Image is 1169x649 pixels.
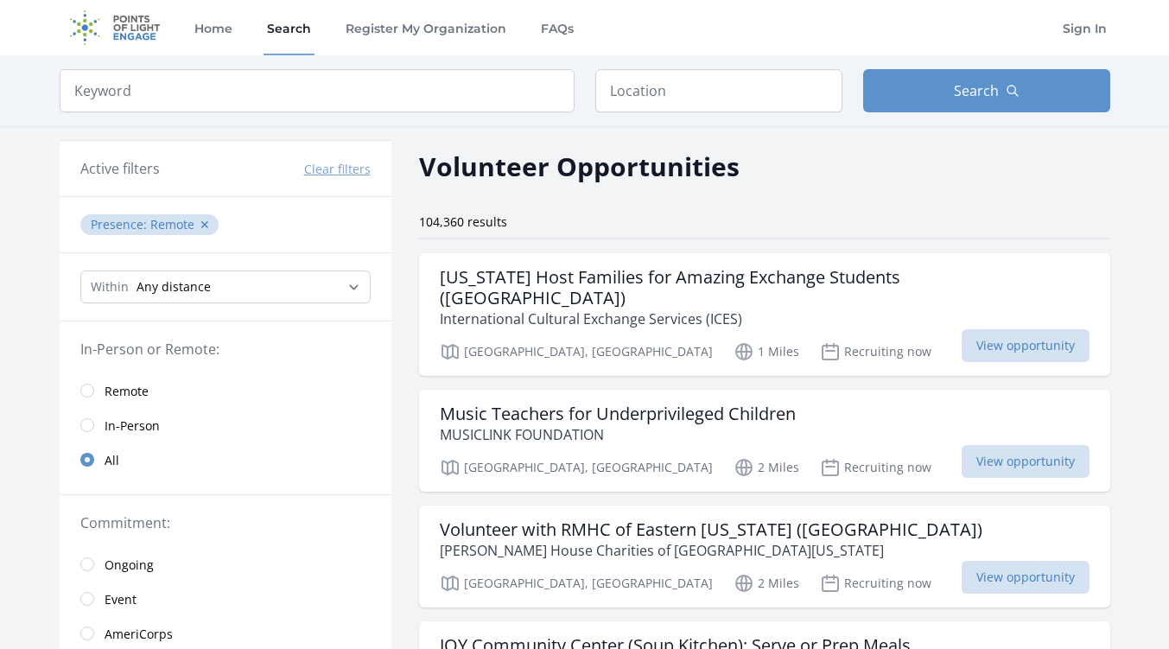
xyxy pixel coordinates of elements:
a: All [60,442,391,477]
span: 104,360 results [419,213,507,230]
span: View opportunity [962,329,1090,362]
h3: Active filters [80,158,160,179]
a: Ongoing [60,547,391,582]
h3: Music Teachers for Underprivileged Children [440,404,796,424]
p: International Cultural Exchange Services (ICES) [440,309,1090,329]
span: Remote [150,216,194,232]
p: 2 Miles [734,457,799,478]
p: Recruiting now [820,573,931,594]
p: [GEOGRAPHIC_DATA], [GEOGRAPHIC_DATA] [440,573,713,594]
span: Remote [105,383,149,400]
span: In-Person [105,417,160,435]
a: [US_STATE] Host Families for Amazing Exchange Students ([GEOGRAPHIC_DATA]) International Cultural... [419,253,1110,376]
input: Location [595,69,842,112]
button: ✕ [200,216,210,233]
span: Event [105,591,137,608]
h3: [US_STATE] Host Families for Amazing Exchange Students ([GEOGRAPHIC_DATA]) [440,267,1090,309]
button: Clear filters [304,161,371,178]
h3: Volunteer with RMHC of Eastern [US_STATE] ([GEOGRAPHIC_DATA]) [440,519,982,540]
span: Ongoing [105,557,154,574]
span: View opportunity [962,561,1090,594]
a: Event [60,582,391,616]
button: Search [863,69,1110,112]
p: 2 Miles [734,573,799,594]
p: [GEOGRAPHIC_DATA], [GEOGRAPHIC_DATA] [440,457,713,478]
span: View opportunity [962,445,1090,478]
span: All [105,452,119,469]
h2: Volunteer Opportunities [419,147,740,186]
span: Search [954,80,999,101]
a: In-Person [60,408,391,442]
p: [PERSON_NAME] House Charities of [GEOGRAPHIC_DATA][US_STATE] [440,540,982,561]
input: Keyword [60,69,575,112]
p: Recruiting now [820,341,931,362]
p: [GEOGRAPHIC_DATA], [GEOGRAPHIC_DATA] [440,341,713,362]
legend: In-Person or Remote: [80,339,371,359]
p: 1 Miles [734,341,799,362]
select: Search Radius [80,270,371,303]
span: Presence : [91,216,150,232]
p: MUSICLINK FOUNDATION [440,424,796,445]
a: Remote [60,373,391,408]
a: Music Teachers for Underprivileged Children MUSICLINK FOUNDATION [GEOGRAPHIC_DATA], [GEOGRAPHIC_D... [419,390,1110,492]
p: Recruiting now [820,457,931,478]
a: Volunteer with RMHC of Eastern [US_STATE] ([GEOGRAPHIC_DATA]) [PERSON_NAME] House Charities of [G... [419,506,1110,608]
legend: Commitment: [80,512,371,533]
span: AmeriCorps [105,626,173,643]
